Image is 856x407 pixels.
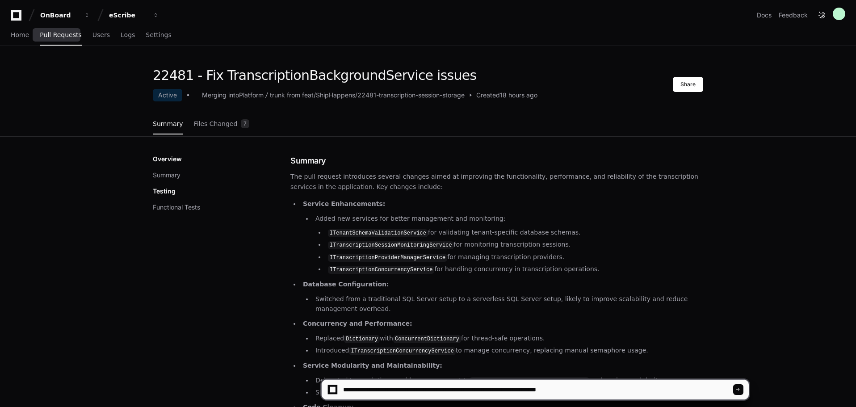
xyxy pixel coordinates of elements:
[40,25,81,46] a: Pull Requests
[270,91,465,100] div: trunk from feat/ShipHappens/22481-transcription-session-storage
[349,347,455,355] code: ITranscriptionConcurrencyService
[290,155,703,167] h1: Summary
[105,7,163,23] button: eScribe
[153,121,183,126] span: Summary
[146,32,171,38] span: Settings
[92,32,110,38] span: Users
[303,320,412,327] strong: Concurrency and Performance:
[153,155,182,164] p: Overview
[393,335,461,343] code: ConcurrentDictionary
[37,7,94,23] button: OnBoard
[313,333,703,344] li: Replaced with for thread-safe operations.
[757,11,772,20] a: Docs
[153,203,200,212] button: Functional Tests
[344,335,380,343] code: Dictionary
[121,32,135,38] span: Logs
[325,227,703,238] li: for validating tenant-specific database schemas.
[241,119,249,128] span: 7
[202,91,239,100] div: Merging into
[153,187,176,196] p: Testing
[153,67,537,84] h1: 22481 - Fix TranscriptionBackgroundService issues
[303,281,389,288] strong: Database Configuration:
[328,266,434,274] code: ITranscriptionConcurrencyService
[239,91,264,100] div: Platform
[303,362,442,369] strong: Service Modularity and Maintainability:
[313,375,703,386] li: Delegated transcription provider management to , enhancing modularity.
[153,89,182,101] div: Active
[313,294,703,315] li: Switched from a traditional SQL Server setup to a serverless SQL Server setup, likely to improve ...
[303,200,385,207] strong: Service Enhancements:
[325,264,703,275] li: for handling concurrency in transcription operations.
[476,91,500,100] span: Created
[325,239,703,250] li: for monitoring transcription sessions.
[779,11,808,20] button: Feedback
[11,25,29,46] a: Home
[500,91,537,100] span: 18 hours ago
[40,11,79,20] div: OnBoard
[325,252,703,263] li: for managing transcription providers.
[313,345,703,356] li: Introduced to manage concurrency, replacing manual semaphore usage.
[146,25,171,46] a: Settings
[313,387,703,398] li: Streamlined startup and shutdown processes for transcription services, improving robustness.
[40,32,81,38] span: Pull Requests
[290,172,703,192] p: The pull request introduces several changes aimed at improving the functionality, performance, an...
[194,121,238,126] span: Files Changed
[109,11,147,20] div: eScribe
[328,241,454,249] code: ITranscriptionSessionMonitoringService
[92,25,110,46] a: Users
[313,214,703,275] li: Added new services for better management and monitoring:
[328,229,428,237] code: ITenantSchemaValidationService
[121,25,135,46] a: Logs
[153,171,180,180] button: Summary
[328,254,447,262] code: ITranscriptionProviderManagerService
[673,77,703,92] button: Share
[470,377,589,385] code: ITranscriptionProviderManagerService
[11,32,29,38] span: Home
